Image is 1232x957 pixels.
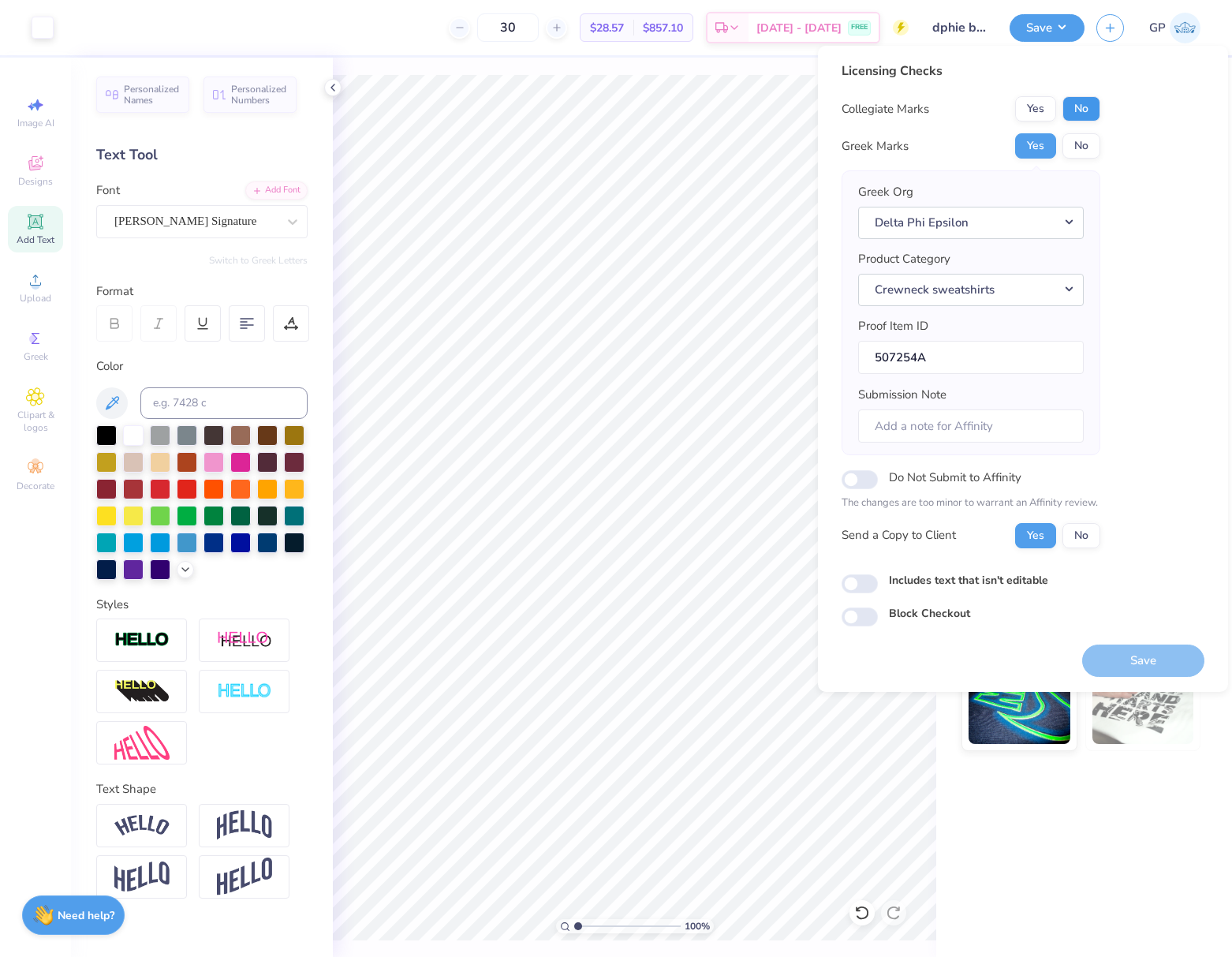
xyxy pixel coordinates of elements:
[842,137,909,155] div: Greek Marks
[858,183,913,201] label: Greek Org
[858,250,950,268] label: Product Category
[20,292,51,305] span: Upload
[96,596,308,614] div: Styles
[114,679,170,705] img: 3d Illusion
[217,810,272,840] img: Arch
[1149,13,1200,43] a: GP
[17,234,54,246] span: Add Text
[1062,133,1100,159] button: No
[1015,96,1056,121] button: Yes
[96,144,308,166] div: Text Tool
[231,84,287,106] span: Personalized Numbers
[842,62,1100,80] div: Licensing Checks
[124,84,180,106] span: Personalized Names
[858,274,1084,306] button: Crewneck sweatshirts
[1010,14,1085,42] button: Save
[17,480,54,492] span: Decorate
[209,254,308,267] button: Switch to Greek Letters
[114,862,170,892] img: Flag
[245,181,308,200] div: Add Font
[858,317,928,335] label: Proof Item ID
[842,100,929,118] div: Collegiate Marks
[1149,19,1166,37] span: GP
[858,207,1084,239] button: Delta Phi Epsilon
[1015,523,1056,548] button: Yes
[889,605,970,622] label: Block Checkout
[920,12,998,43] input: Untitled Design
[17,117,54,129] span: Image AI
[24,350,48,363] span: Greek
[643,20,683,36] span: $857.10
[851,22,868,33] span: FREE
[889,572,1048,589] label: Includes text that isn't editable
[1015,133,1056,159] button: Yes
[114,631,170,649] img: Stroke
[889,467,1021,488] label: Do Not Submit to Affinity
[477,13,539,42] input: – –
[114,815,170,836] img: Arc
[217,630,272,650] img: Shadow
[217,858,272,896] img: Rise
[590,20,624,36] span: $28.57
[858,409,1084,443] input: Add a note for Affinity
[858,386,946,404] label: Submission Note
[96,282,309,301] div: Format
[8,409,63,434] span: Clipart & logos
[96,780,308,798] div: Text Shape
[96,181,120,200] label: Font
[756,20,842,36] span: [DATE] - [DATE]
[842,526,956,544] div: Send a Copy to Client
[18,175,53,188] span: Designs
[140,387,308,419] input: e.g. 7428 c
[114,726,170,760] img: Free Distort
[1062,523,1100,548] button: No
[1062,96,1100,121] button: No
[842,495,1100,511] p: The changes are too minor to warrant an Affinity review.
[1092,665,1194,744] img: Water based Ink
[1170,13,1200,43] img: Germaine Penalosa
[969,665,1070,744] img: Glow in the Dark Ink
[217,682,272,701] img: Negative Space
[58,908,114,923] strong: Need help?
[685,919,710,933] span: 100 %
[96,357,308,376] div: Color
